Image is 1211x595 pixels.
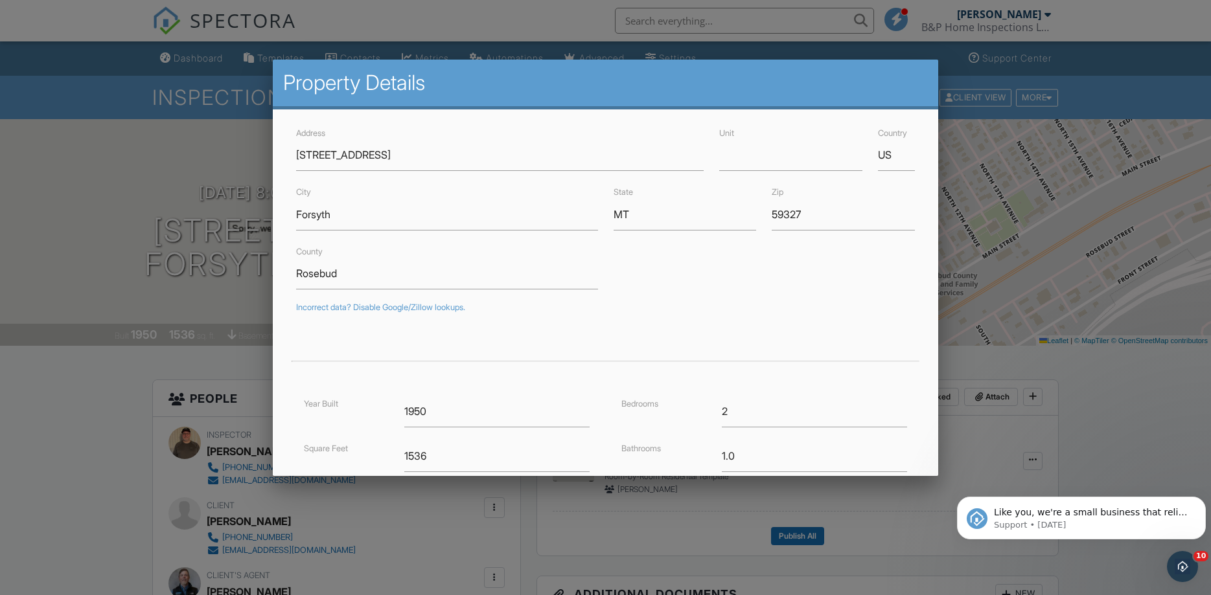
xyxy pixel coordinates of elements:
label: County [296,247,323,256]
label: Zip [772,187,783,197]
label: Bedrooms [621,399,658,409]
label: Bathrooms [621,443,661,453]
label: City [296,187,311,197]
label: Unit [719,128,734,138]
span: Like you, we're a small business that relies on reviews to grow. If you have a few minutes, we'd ... [42,38,236,100]
label: Address [296,128,325,138]
h2: Property Details [283,70,928,96]
p: Message from Support, sent 2d ago [42,50,238,62]
label: Square Feet [304,443,348,453]
iframe: Intercom notifications message [952,469,1211,560]
iframe: Intercom live chat [1167,551,1198,582]
label: Year Built [304,399,338,409]
span: 10 [1194,551,1208,561]
label: Country [878,128,907,138]
div: Incorrect data? Disable Google/Zillow lookups. [296,302,916,313]
label: State [614,187,633,197]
